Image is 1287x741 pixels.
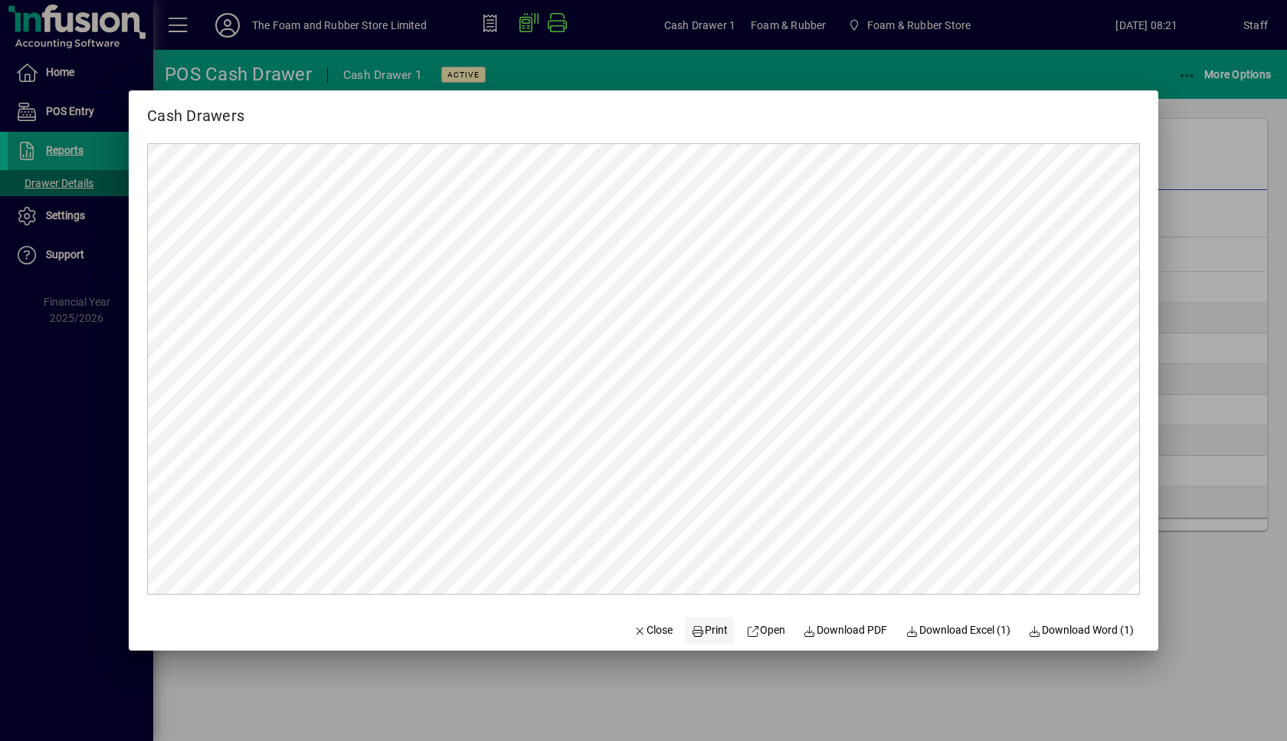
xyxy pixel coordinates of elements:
[129,90,263,128] h2: Cash Drawers
[627,617,680,644] button: Close
[685,617,734,644] button: Print
[691,622,728,638] span: Print
[797,617,894,644] a: Download PDF
[899,617,1017,644] button: Download Excel (1)
[804,622,888,638] span: Download PDF
[740,617,791,644] a: Open
[1023,617,1141,644] button: Download Word (1)
[634,622,673,638] span: Close
[746,622,785,638] span: Open
[1029,622,1135,638] span: Download Word (1)
[905,622,1010,638] span: Download Excel (1)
